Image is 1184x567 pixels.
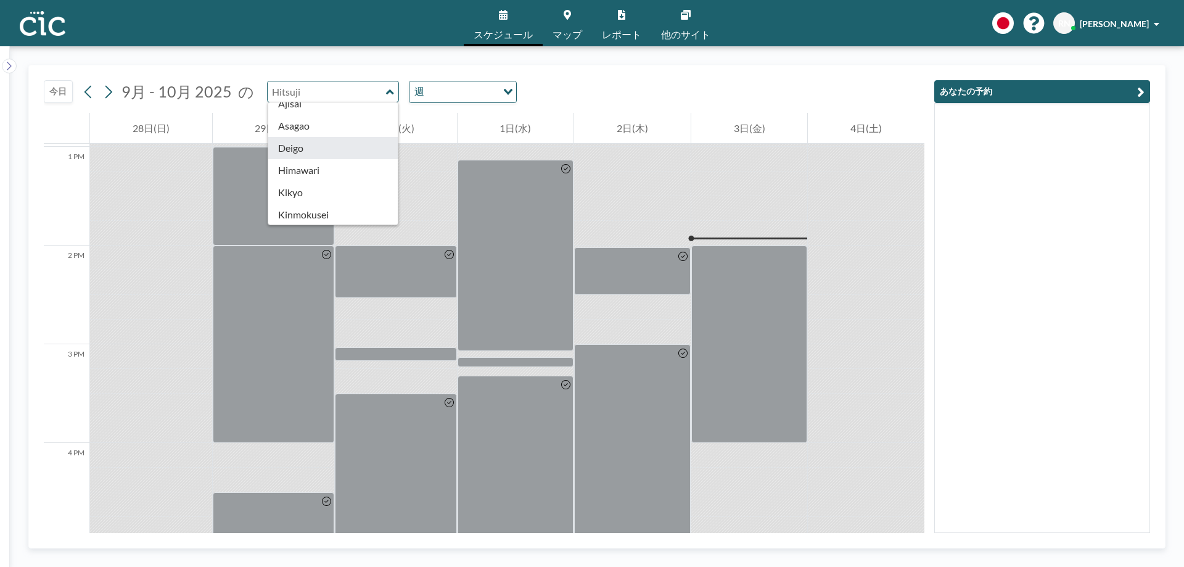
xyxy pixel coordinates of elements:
[409,81,516,102] div: Search for option
[553,30,582,39] span: マップ
[661,30,710,39] span: 他のサイト
[268,115,398,137] div: Asagao
[44,443,89,542] div: 4 PM
[44,80,73,103] button: 今日
[213,113,335,144] div: 29日(月)
[44,246,89,344] div: 2 PM
[458,113,574,144] div: 1日(水)
[268,81,386,102] input: Hitsuji
[268,181,398,204] div: Kikyo
[808,113,924,144] div: 4日(土)
[574,113,691,144] div: 2日(木)
[428,84,496,100] input: Search for option
[268,204,398,226] div: Kinmokusei
[1058,18,1071,29] span: RN
[90,113,212,144] div: 28日(日)
[268,93,398,115] div: Ajisai
[44,147,89,246] div: 1 PM
[1080,19,1149,29] span: [PERSON_NAME]
[412,84,427,100] span: 週
[268,137,398,159] div: Deigo
[121,82,232,101] span: 9月 - 10月 2025
[474,30,533,39] span: スケジュール
[934,80,1150,103] button: あなたの予約
[691,113,808,144] div: 3日(金)
[268,159,398,181] div: Himawari
[20,11,65,36] img: organization-logo
[602,30,641,39] span: レポート
[44,344,89,443] div: 3 PM
[238,82,254,101] span: の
